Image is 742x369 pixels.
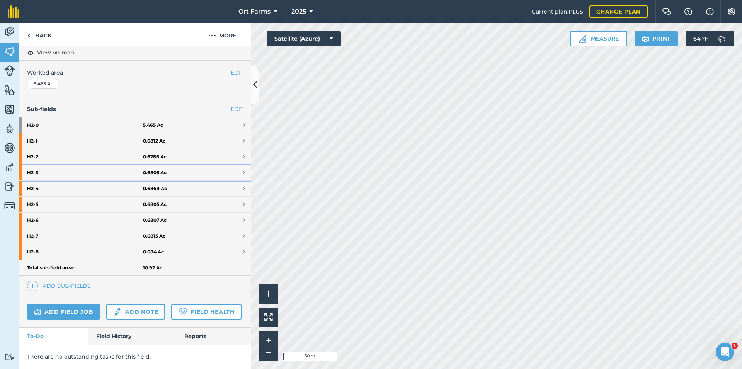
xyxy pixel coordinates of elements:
[208,31,216,40] img: svg+xml;base64,PHN2ZyB4bWxucz0iaHR0cDovL3d3dy53My5vcmcvMjAwMC9zdmciIHdpZHRoPSIyMCIgaGVpZ2h0PSIyNC...
[259,284,278,304] button: i
[4,142,15,154] img: svg+xml;base64,PD94bWwgdmVyc2lvbj0iMS4wIiBlbmNvZGluZz0idXRmLTgiPz4KPCEtLSBHZW5lcmF0b3I6IEFkb2JlIE...
[263,346,274,357] button: –
[579,35,586,43] img: Ruler icon
[27,281,94,291] a: Add sub-fields
[8,5,19,18] img: fieldmargin Logo
[113,307,122,316] img: svg+xml;base64,PD94bWwgdmVyc2lvbj0iMS4wIiBlbmNvZGluZz0idXRmLTgiPz4KPCEtLSBHZW5lcmF0b3I6IEFkb2JlIE...
[4,65,15,76] img: svg+xml;base64,PD94bWwgdmVyc2lvbj0iMS4wIiBlbmNvZGluZz0idXRmLTgiPz4KPCEtLSBHZW5lcmF0b3I6IEFkb2JlIE...
[27,181,143,196] strong: H2 - 4
[27,265,143,271] strong: Total sub-field area:
[4,353,15,360] img: svg+xml;base64,PD94bWwgdmVyc2lvbj0iMS4wIiBlbmNvZGluZz0idXRmLTgiPz4KPCEtLSBHZW5lcmF0b3I6IEFkb2JlIE...
[532,7,583,16] span: Current plan : PLUS
[143,233,165,239] strong: 0.6815 Ac
[662,8,671,15] img: Two speech bubbles overlapping with the left bubble in the forefront
[4,162,15,173] img: svg+xml;base64,PD94bWwgdmVyc2lvbj0iMS4wIiBlbmNvZGluZz0idXRmLTgiPz4KPCEtLSBHZW5lcmF0b3I6IEFkb2JlIE...
[19,165,251,180] a: H2-30.6805 Ac
[143,201,167,207] strong: 0.6805 Ac
[19,23,59,46] a: Back
[27,213,143,228] strong: H2 - 6
[27,68,243,77] span: Worked area
[27,48,74,57] button: View on map
[27,228,143,244] strong: H2 - 7
[143,265,162,271] strong: 10.92 Ac
[143,185,167,192] strong: 0.6869 Ac
[19,133,251,149] a: H2-10.6812 Ac
[238,7,271,16] span: Ort Farms
[4,104,15,115] img: svg+xml;base64,PHN2ZyB4bWxucz0iaHR0cDovL3d3dy53My5vcmcvMjAwMC9zdmciIHdpZHRoPSI1NiIgaGVpZ2h0PSI2MC...
[4,181,15,192] img: svg+xml;base64,PD94bWwgdmVyc2lvbj0iMS4wIiBlbmNvZGluZz0idXRmLTgiPz4KPCEtLSBHZW5lcmF0b3I6IEFkb2JlIE...
[27,149,143,165] strong: H2 - 2
[19,244,251,260] a: H2-80.684 Ac
[27,31,31,40] img: svg+xml;base64,PHN2ZyB4bWxucz0iaHR0cDovL3d3dy53My5vcmcvMjAwMC9zdmciIHdpZHRoPSI5IiBoZWlnaHQ9IjI0Ii...
[714,31,730,46] img: svg+xml;base64,PD94bWwgdmVyc2lvbj0iMS4wIiBlbmNvZGluZz0idXRmLTgiPz4KPCEtLSBHZW5lcmF0b3I6IEFkb2JlIE...
[635,31,678,46] button: Print
[27,352,243,361] p: There are no outstanding tasks for this field.
[589,5,648,18] a: Change plan
[570,31,627,46] button: Measure
[27,244,143,260] strong: H2 - 8
[19,228,251,244] a: H2-70.6815 Ac
[88,328,176,345] a: Field History
[27,48,34,57] img: svg+xml;base64,PHN2ZyB4bWxucz0iaHR0cDovL3d3dy53My5vcmcvMjAwMC9zdmciIHdpZHRoPSIxOCIgaGVpZ2h0PSIyNC...
[143,217,167,223] strong: 0.6807 Ac
[716,343,734,361] iframe: Intercom live chat
[263,335,274,346] button: +
[693,31,708,46] span: 64 ° F
[264,313,273,321] img: Four arrows, one pointing top left, one top right, one bottom right and the last bottom left
[291,7,306,16] span: 2025
[19,117,251,133] a: H2-05.465 Ac
[143,249,164,255] strong: 0.684 Ac
[686,31,734,46] button: 64 °F
[37,48,74,57] span: View on map
[231,105,243,113] a: EDIT
[19,328,88,345] a: To-Do
[19,105,251,113] h4: Sub-fields
[30,281,35,291] img: svg+xml;base64,PHN2ZyB4bWxucz0iaHR0cDovL3d3dy53My5vcmcvMjAwMC9zdmciIHdpZHRoPSIxNCIgaGVpZ2h0PSIyNC...
[727,8,736,15] img: A cog icon
[27,304,100,320] a: Add field job
[231,68,243,77] button: EDIT
[34,307,41,316] img: svg+xml;base64,PD94bWwgdmVyc2lvbj0iMS4wIiBlbmNvZGluZz0idXRmLTgiPz4KPCEtLSBHZW5lcmF0b3I6IEFkb2JlIE...
[27,165,143,180] strong: H2 - 3
[27,117,143,133] strong: H2 - 0
[27,133,143,149] strong: H2 - 1
[106,304,165,320] a: Add note
[27,79,60,89] div: 5.465 Ac
[143,154,167,160] strong: 0.6786 Ac
[143,138,165,144] strong: 0.6812 Ac
[684,8,693,15] img: A question mark icon
[4,46,15,57] img: svg+xml;base64,PHN2ZyB4bWxucz0iaHR0cDovL3d3dy53My5vcmcvMjAwMC9zdmciIHdpZHRoPSI1NiIgaGVpZ2h0PSI2MC...
[19,181,251,196] a: H2-40.6869 Ac
[27,197,143,212] strong: H2 - 5
[732,343,738,349] span: 1
[177,328,251,345] a: Reports
[193,23,251,46] button: More
[642,34,649,43] img: svg+xml;base64,PHN2ZyB4bWxucz0iaHR0cDovL3d3dy53My5vcmcvMjAwMC9zdmciIHdpZHRoPSIxOSIgaGVpZ2h0PSIyNC...
[267,289,270,299] span: i
[19,149,251,165] a: H2-20.6786 Ac
[267,31,341,46] button: Satellite (Azure)
[143,170,167,176] strong: 0.6805 Ac
[4,84,15,96] img: svg+xml;base64,PHN2ZyB4bWxucz0iaHR0cDovL3d3dy53My5vcmcvMjAwMC9zdmciIHdpZHRoPSI1NiIgaGVpZ2h0PSI2MC...
[171,304,241,320] a: Field Health
[19,197,251,212] a: H2-50.6805 Ac
[4,201,15,211] img: svg+xml;base64,PD94bWwgdmVyc2lvbj0iMS4wIiBlbmNvZGluZz0idXRmLTgiPz4KPCEtLSBHZW5lcmF0b3I6IEFkb2JlIE...
[4,26,15,38] img: svg+xml;base64,PD94bWwgdmVyc2lvbj0iMS4wIiBlbmNvZGluZz0idXRmLTgiPz4KPCEtLSBHZW5lcmF0b3I6IEFkb2JlIE...
[143,122,163,128] strong: 5.465 Ac
[4,123,15,134] img: svg+xml;base64,PD94bWwgdmVyc2lvbj0iMS4wIiBlbmNvZGluZz0idXRmLTgiPz4KPCEtLSBHZW5lcmF0b3I6IEFkb2JlIE...
[706,7,714,16] img: svg+xml;base64,PHN2ZyB4bWxucz0iaHR0cDovL3d3dy53My5vcmcvMjAwMC9zdmciIHdpZHRoPSIxNyIgaGVpZ2h0PSIxNy...
[19,213,251,228] a: H2-60.6807 Ac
